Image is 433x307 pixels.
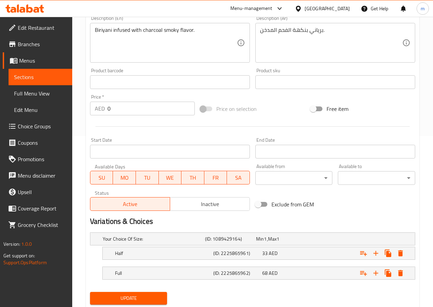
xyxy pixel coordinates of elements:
a: Menu disclaimer [3,167,72,184]
button: FR [204,171,227,184]
button: SA [227,171,250,184]
span: Max [268,234,277,243]
span: Update [95,294,162,303]
a: Promotions [3,151,72,167]
h5: (ID: 2225865962) [213,270,259,277]
span: 1.0.0 [21,240,32,248]
span: 1 [277,234,279,243]
input: Please enter product barcode [90,75,250,89]
button: SU [90,171,113,184]
div: Expand [90,233,415,245]
span: Branches [18,40,67,48]
span: Choice Groups [18,122,67,130]
span: MO [116,173,133,183]
a: Choice Groups [3,118,72,135]
h5: Your Choice Of Size: [103,235,202,242]
span: m [421,5,425,12]
a: Sections [9,69,72,85]
span: Get support on: [3,251,35,260]
a: Upsell [3,184,72,200]
button: Add choice group [357,247,370,259]
button: Delete Half [394,247,407,259]
span: Active [93,199,167,209]
span: TU [139,173,156,183]
button: WE [159,171,182,184]
h5: (ID: 2225865961) [213,250,259,257]
a: Support.OpsPlatform [3,258,47,267]
span: SU [93,173,110,183]
span: 1 [264,234,267,243]
h5: (ID: 1089429164) [205,235,253,242]
button: Clone new choice [382,267,394,279]
button: Clone new choice [382,247,394,259]
span: Edit Menu [14,106,67,114]
button: MO [113,171,136,184]
div: , [256,235,304,242]
div: ​ [255,171,333,185]
a: Edit Menu [9,102,72,118]
a: Full Menu View [9,85,72,102]
span: 68 [262,269,268,278]
a: Branches [3,36,72,52]
span: TH [184,173,202,183]
a: Coupons [3,135,72,151]
a: Coverage Report [3,200,72,217]
textarea: Biriyani infused with charcoal smoky flavor. [95,27,237,59]
span: Full Menu View [14,89,67,98]
span: Menu disclaimer [18,171,67,180]
span: Inactive [173,199,247,209]
h5: Full [115,270,211,277]
button: Add new choice [370,267,382,279]
span: 33 [262,249,268,258]
button: Active [90,197,170,211]
textarea: برياني بنكهة الفحم المدخن. [260,27,402,59]
button: Inactive [170,197,250,211]
span: AED [269,249,277,258]
button: Add new choice [370,247,382,259]
button: Add choice group [357,267,370,279]
span: FR [207,173,225,183]
span: SA [230,173,247,183]
h5: Half [115,250,211,257]
button: TH [181,171,204,184]
span: Min [256,234,264,243]
span: Version: [3,240,20,248]
div: ​ [338,171,415,185]
button: TU [136,171,159,184]
span: Upsell [18,188,67,196]
span: Coverage Report [18,204,67,213]
a: Menus [3,52,72,69]
span: Free item [327,105,348,113]
input: Please enter product sku [255,75,415,89]
div: Menu-management [230,4,272,13]
a: Edit Restaurant [3,20,72,36]
span: Coupons [18,139,67,147]
div: [GEOGRAPHIC_DATA] [305,5,350,12]
span: Sections [14,73,67,81]
button: Update [90,292,167,305]
span: Price on selection [216,105,257,113]
span: Grocery Checklist [18,221,67,229]
div: Expand [103,267,415,279]
input: Please enter price [107,102,195,115]
div: Expand [103,247,415,259]
p: AED [95,104,105,113]
h2: Variations & Choices [90,216,415,227]
span: Exclude from GEM [271,200,314,208]
span: Edit Restaurant [18,24,67,32]
span: Menus [19,56,67,65]
a: Grocery Checklist [3,217,72,233]
span: Promotions [18,155,67,163]
span: WE [162,173,179,183]
span: AED [269,269,277,278]
button: Delete Full [394,267,407,279]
